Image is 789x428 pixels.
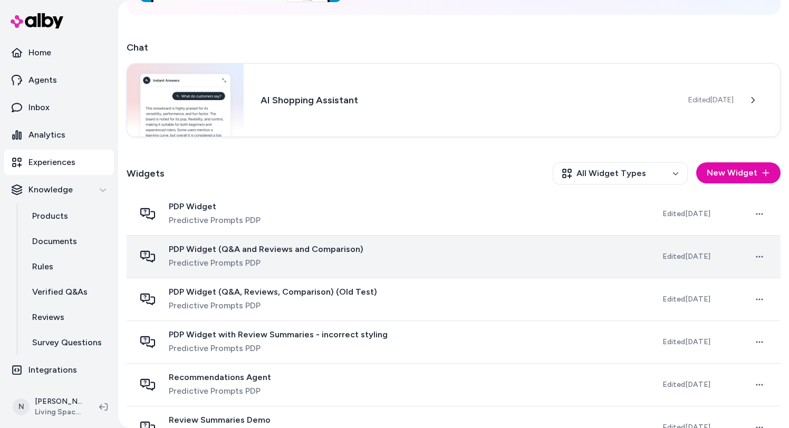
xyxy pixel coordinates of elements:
p: Knowledge [28,183,73,196]
button: New Widget [696,162,781,183]
span: Edited [DATE] [662,380,710,389]
a: Rules [22,254,114,279]
a: Analytics [4,122,114,148]
p: Rules [32,260,53,273]
p: Inbox [28,101,50,114]
span: Predictive Prompts PDP [169,214,261,227]
span: Review Summaries Demo [169,415,271,425]
span: Edited [DATE] [662,209,710,218]
a: Reviews [22,305,114,330]
a: Experiences [4,150,114,175]
h3: AI Shopping Assistant [261,93,671,108]
span: Edited [DATE] [688,95,734,105]
p: Experiences [28,156,75,169]
span: Predictive Prompts PDP [169,385,271,397]
p: Reviews [32,311,64,324]
h2: Chat [127,40,781,55]
span: PDP Widget (Q&A, Reviews, Comparison) (Old Test) [169,287,377,297]
a: Agents [4,67,114,93]
p: Documents [32,235,77,248]
span: Predictive Prompts PDP [169,257,363,269]
a: Chat widgetAI Shopping AssistantEdited[DATE] [127,63,781,137]
span: N [13,398,30,415]
h2: Widgets [127,166,165,181]
span: PDP Widget with Review Summaries - incorrect styling [169,329,388,340]
button: N[PERSON_NAME]Living Spaces [6,390,91,424]
span: Predictive Prompts PDP [169,299,377,312]
button: All Widget Types [553,162,688,184]
img: alby Logo [11,13,63,28]
a: Survey Questions [22,330,114,355]
span: PDP Widget [169,201,261,212]
p: Products [32,210,68,222]
a: Integrations [4,357,114,383]
a: Verified Q&As [22,279,114,305]
span: Edited [DATE] [662,252,710,261]
span: Predictive Prompts PDP [169,342,388,355]
p: [PERSON_NAME] [35,396,82,407]
span: Living Spaces [35,407,82,417]
span: Recommendations Agent [169,372,271,383]
a: Inbox [4,95,114,120]
p: Home [28,46,51,59]
p: Survey Questions [32,336,102,349]
a: Products [22,203,114,229]
p: Verified Q&As [32,286,88,298]
p: Integrations [28,364,77,376]
span: Edited [DATE] [662,337,710,346]
p: Agents [28,74,57,86]
span: PDP Widget (Q&A and Reviews and Comparison) [169,244,363,255]
button: Knowledge [4,177,114,202]
a: Home [4,40,114,65]
p: Analytics [28,129,65,141]
span: Edited [DATE] [662,295,710,304]
img: Chat widget [127,64,244,137]
a: Documents [22,229,114,254]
